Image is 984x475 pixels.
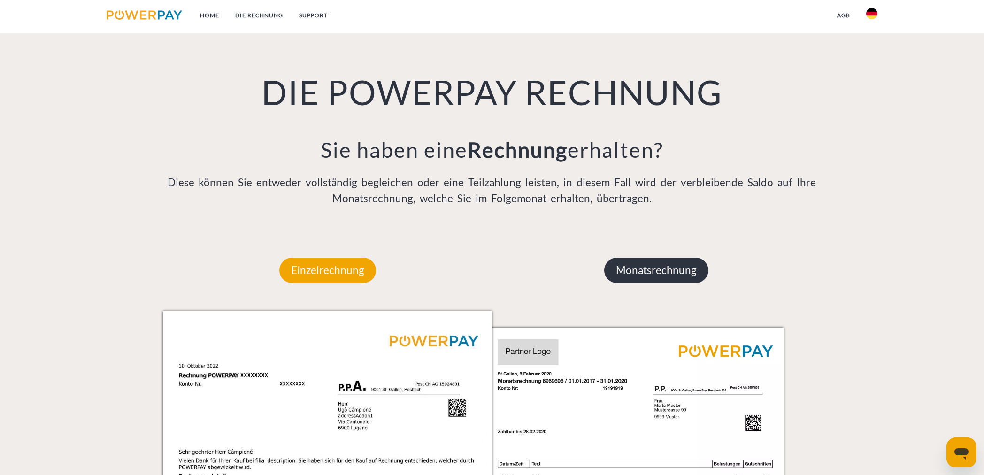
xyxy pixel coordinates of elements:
img: logo-powerpay.svg [107,10,182,20]
b: Rechnung [468,137,568,162]
p: Monatsrechnung [604,258,708,283]
iframe: Schaltfläche zum Öffnen des Messaging-Fensters [946,437,976,467]
p: Diese können Sie entweder vollständig begleichen oder eine Teilzahlung leisten, in diesem Fall wi... [163,175,821,207]
h1: DIE POWERPAY RECHNUNG [163,71,821,113]
p: Einzelrechnung [279,258,376,283]
a: Home [192,7,227,24]
h3: Sie haben eine erhalten? [163,137,821,163]
a: DIE RECHNUNG [227,7,291,24]
img: de [866,8,877,19]
a: SUPPORT [291,7,336,24]
a: agb [829,7,858,24]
